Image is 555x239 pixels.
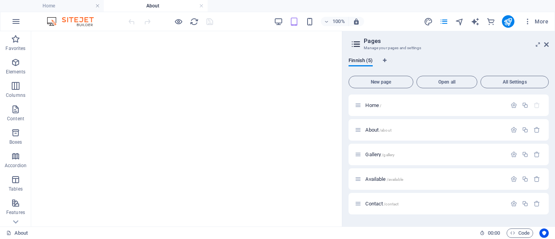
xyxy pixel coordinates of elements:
[365,152,395,157] span: Click to open page
[455,17,464,26] button: navigator
[363,103,506,108] div: Home/
[522,127,528,133] div: Duplicate
[379,128,391,132] span: /about
[522,200,528,207] div: Duplicate
[511,176,517,182] div: Settings
[363,152,506,157] div: Gallery/gallery
[522,176,528,182] div: Duplicate
[9,186,23,192] p: Tables
[534,176,540,182] div: Remove
[349,58,549,73] div: Language Tabs
[5,45,25,52] p: Favorites
[190,17,199,26] i: Reload page
[439,17,449,26] button: pages
[511,200,517,207] div: Settings
[364,45,533,52] h3: Manage your pages and settings
[174,17,183,26] button: Click here to leave preview mode and continue editing
[5,162,27,169] p: Accordion
[480,76,549,88] button: All Settings
[488,228,500,238] span: 00 00
[455,17,464,26] i: Navigator
[6,69,26,75] p: Elements
[45,17,103,26] img: Editor Logo
[352,80,409,84] span: New page
[424,17,433,26] button: design
[471,17,480,26] i: AI Writer
[424,17,433,26] i: Design (Ctrl+Alt+Y)
[503,17,512,26] i: Publish
[365,127,391,133] span: Click to open page
[484,80,545,84] span: All Settings
[534,151,540,158] div: Remove
[6,228,28,238] a: Click to cancel selection. Double-click to open Pages
[363,177,506,182] div: Available/available
[7,116,24,122] p: Content
[522,151,528,158] div: Duplicate
[510,228,530,238] span: Code
[522,102,528,109] div: Duplicate
[353,18,360,25] i: On resize automatically adjust zoom level to fit chosen device.
[416,76,477,88] button: Open all
[9,139,22,145] p: Boxes
[471,17,480,26] button: text_generator
[507,228,533,238] button: Code
[511,127,517,133] div: Settings
[486,17,496,26] button: commerce
[384,202,398,206] span: /contact
[387,177,403,182] span: /available
[511,151,517,158] div: Settings
[363,127,506,132] div: About/about
[480,228,500,238] h6: Session time
[104,2,208,10] h4: About
[321,17,349,26] button: 100%
[524,18,548,25] span: More
[349,76,413,88] button: New page
[349,56,373,67] span: Finnish (5)
[382,153,395,157] span: /gallery
[365,201,398,207] span: Click to open page
[189,17,199,26] button: reload
[534,102,540,109] div: The startpage cannot be deleted
[511,102,517,109] div: Settings
[539,228,549,238] button: Usercentrics
[521,15,551,28] button: More
[364,37,549,45] h2: Pages
[380,103,381,108] span: /
[493,230,495,236] span: :
[333,17,345,26] h6: 100%
[502,15,514,28] button: publish
[365,176,403,182] span: Click to open page
[363,201,506,206] div: Contact/contact
[6,209,25,216] p: Features
[534,127,540,133] div: Remove
[486,17,495,26] i: Commerce
[6,92,25,98] p: Columns
[439,17,448,26] i: Pages (Ctrl+Alt+S)
[420,80,474,84] span: Open all
[365,102,381,108] span: Click to open page
[534,200,540,207] div: Remove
